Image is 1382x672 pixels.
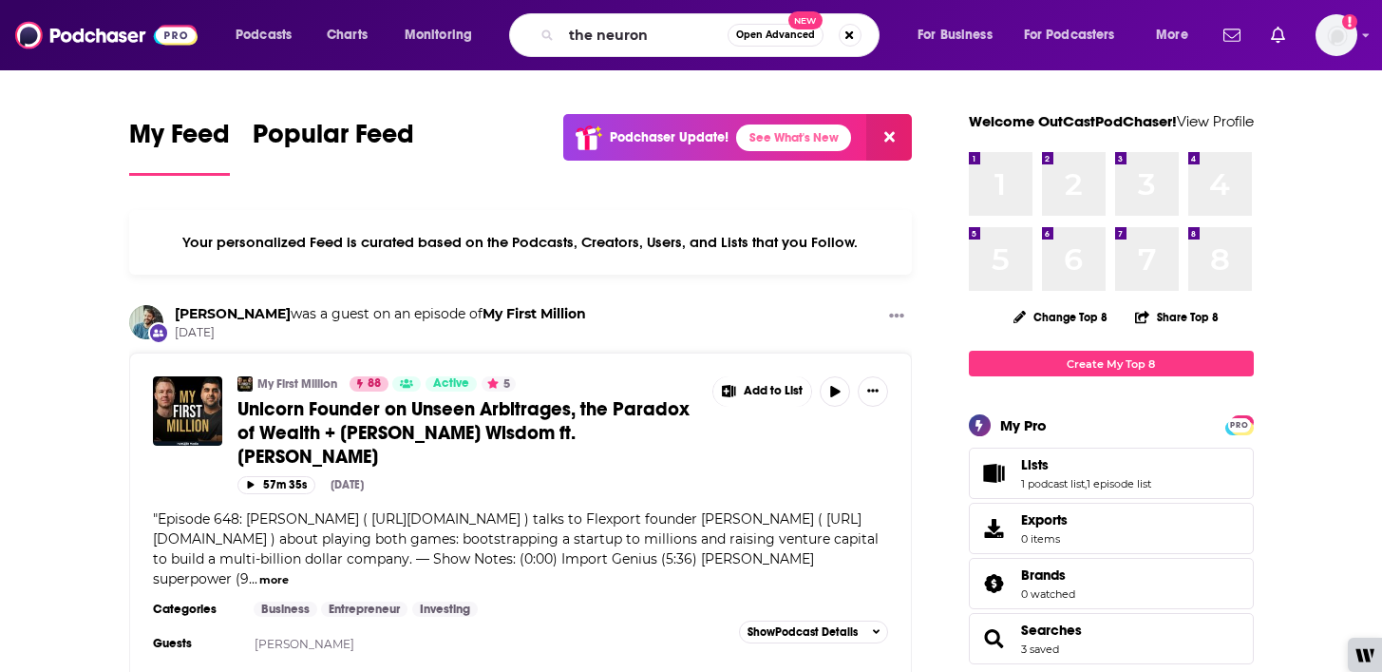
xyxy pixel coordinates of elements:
[1021,532,1068,546] span: 0 items
[153,376,222,446] img: Unicorn Founder on Unseen Arbitrages, the Paradox of Wealth + Charlie Munger Wisdom ft. Ryan Pete...
[257,376,337,392] a: My First Million
[736,30,815,40] span: Open Advanced
[222,20,316,50] button: open menu
[1021,456,1151,473] a: Lists
[969,112,1177,130] a: Welcome OutCastPodChaser!
[527,13,898,57] div: Search podcasts, credits, & more...
[153,510,879,587] span: "
[1087,477,1151,490] a: 1 episode list
[975,515,1013,542] span: Exports
[1012,20,1143,50] button: open menu
[1216,19,1248,51] a: Show notifications dropdown
[129,118,230,176] a: My Feed
[969,448,1254,499] span: Lists
[858,376,888,407] button: Show More Button
[321,602,407,617] a: Entrepreneur
[1021,511,1068,528] span: Exports
[1316,14,1357,56] img: User Profile
[368,374,381,394] span: 88
[1228,417,1251,432] a: PRO
[129,210,913,275] div: Your personalized Feed is curated based on the Podcasts, Creators, Users, and Lists that you Follow.
[1021,566,1066,584] span: Brands
[1316,14,1357,56] span: Logged in as OutCastPodChaser
[728,24,824,47] button: Open AdvancedNew
[969,351,1254,376] a: Create My Top 8
[237,397,690,469] span: Unicorn Founder on Unseen Arbitrages, the Paradox of Wealth + [PERSON_NAME] Wisdom ft. [PERSON_NAME]
[904,20,1016,50] button: open menu
[1085,477,1087,490] span: ,
[237,376,253,392] img: My First Million
[426,376,477,392] a: Active
[1021,643,1059,656] a: 3 saved
[1342,14,1357,29] svg: Add a profile image
[253,118,414,162] span: Popular Feed
[412,602,478,617] a: Investing
[744,384,803,398] span: Add to List
[391,20,497,50] button: open menu
[1316,14,1357,56] button: Show profile menu
[237,476,315,494] button: 57m 35s
[175,305,291,322] a: Ryan Petersen
[713,376,812,407] button: Show More Button
[1021,566,1075,584] a: Brands
[254,602,317,617] a: Business
[1228,418,1251,432] span: PRO
[918,22,993,48] span: For Business
[153,602,238,617] h3: Categories
[969,613,1254,664] span: Searches
[236,22,292,48] span: Podcasts
[975,570,1013,597] a: Brands
[331,478,364,491] div: [DATE]
[237,397,699,469] a: Unicorn Founder on Unseen Arbitrages, the Paradox of Wealth + [PERSON_NAME] Wisdom ft. [PERSON_NAME]
[969,503,1254,554] a: Exports
[405,22,472,48] span: Monitoring
[253,118,414,176] a: Popular Feed
[969,558,1254,609] span: Brands
[1000,416,1047,434] div: My Pro
[129,118,230,162] span: My Feed
[1263,19,1293,51] a: Show notifications dropdown
[561,20,728,50] input: Search podcasts, credits, & more...
[255,637,354,651] a: [PERSON_NAME]
[1156,22,1188,48] span: More
[1024,22,1115,48] span: For Podcasters
[975,460,1013,487] a: Lists
[259,572,289,588] button: more
[483,305,586,322] a: My First Million
[327,22,368,48] span: Charts
[249,570,257,587] span: ...
[175,305,586,323] h3: was a guest on an episode of
[1134,298,1220,336] button: Share Top 8
[1021,477,1085,490] a: 1 podcast list
[153,636,238,651] h3: Guests
[1143,20,1212,50] button: open menu
[15,17,198,53] img: Podchaser - Follow, Share and Rate Podcasts
[1021,456,1049,473] span: Lists
[736,125,851,151] a: See What's New
[314,20,379,50] a: Charts
[1021,622,1082,639] a: Searches
[148,322,169,343] div: New Appearance
[975,625,1013,652] a: Searches
[739,621,889,643] button: ShowPodcast Details
[129,305,163,339] img: Ryan Petersen
[153,510,879,587] span: Episode 648: [PERSON_NAME] ( [URL][DOMAIN_NAME] ) talks to Flexport founder [PERSON_NAME] ( [URL]...
[748,625,858,639] span: Show Podcast Details
[350,376,388,392] a: 88
[1021,587,1075,601] a: 0 watched
[433,374,469,394] span: Active
[175,325,586,341] span: [DATE]
[788,11,823,29] span: New
[1002,305,1120,329] button: Change Top 8
[482,376,516,392] button: 5
[1177,112,1254,130] a: View Profile
[881,305,912,329] button: Show More Button
[610,129,729,145] p: Podchaser Update!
